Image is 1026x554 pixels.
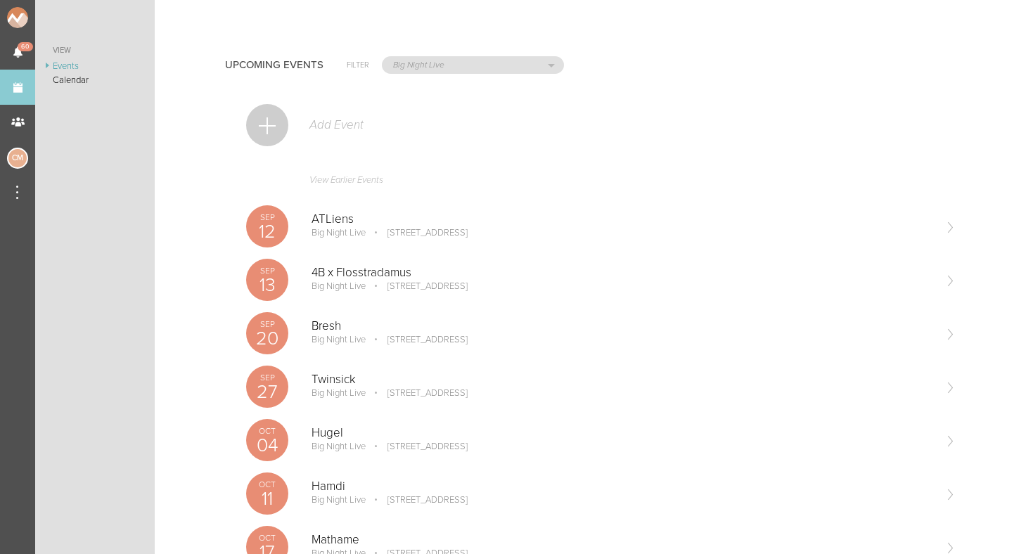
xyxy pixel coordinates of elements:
[312,533,933,547] p: Mathame
[246,436,288,455] p: 04
[312,494,366,505] p: Big Night Live
[246,329,288,348] p: 20
[246,427,288,435] p: Oct
[246,320,288,328] p: Sep
[312,266,933,280] p: 4B x Flosstradamus
[368,227,468,238] p: [STREET_ADDRESS]
[246,373,288,382] p: Sep
[368,281,468,292] p: [STREET_ADDRESS]
[347,59,369,71] h6: Filter
[368,441,468,452] p: [STREET_ADDRESS]
[368,494,468,505] p: [STREET_ADDRESS]
[312,387,366,399] p: Big Night Live
[246,489,288,508] p: 11
[246,382,288,401] p: 27
[312,319,933,333] p: Bresh
[312,441,366,452] p: Big Night Live
[246,534,288,542] p: Oct
[246,213,288,221] p: Sep
[312,281,366,292] p: Big Night Live
[312,426,933,440] p: Hugel
[368,387,468,399] p: [STREET_ADDRESS]
[246,167,956,200] a: View Earlier Events
[312,212,933,226] p: ATLiens
[7,7,86,28] img: NOMAD
[312,227,366,238] p: Big Night Live
[246,480,288,489] p: Oct
[246,266,288,275] p: Sep
[312,373,933,387] p: Twinsick
[246,222,288,241] p: 12
[35,59,155,73] a: Events
[246,276,288,295] p: 13
[7,148,28,169] div: Charlie McGinley
[225,59,323,71] h4: Upcoming Events
[368,334,468,345] p: [STREET_ADDRESS]
[308,118,364,132] p: Add Event
[18,42,33,51] span: 60
[312,479,933,494] p: Hamdi
[35,42,155,59] a: View
[35,73,155,87] a: Calendar
[312,334,366,345] p: Big Night Live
